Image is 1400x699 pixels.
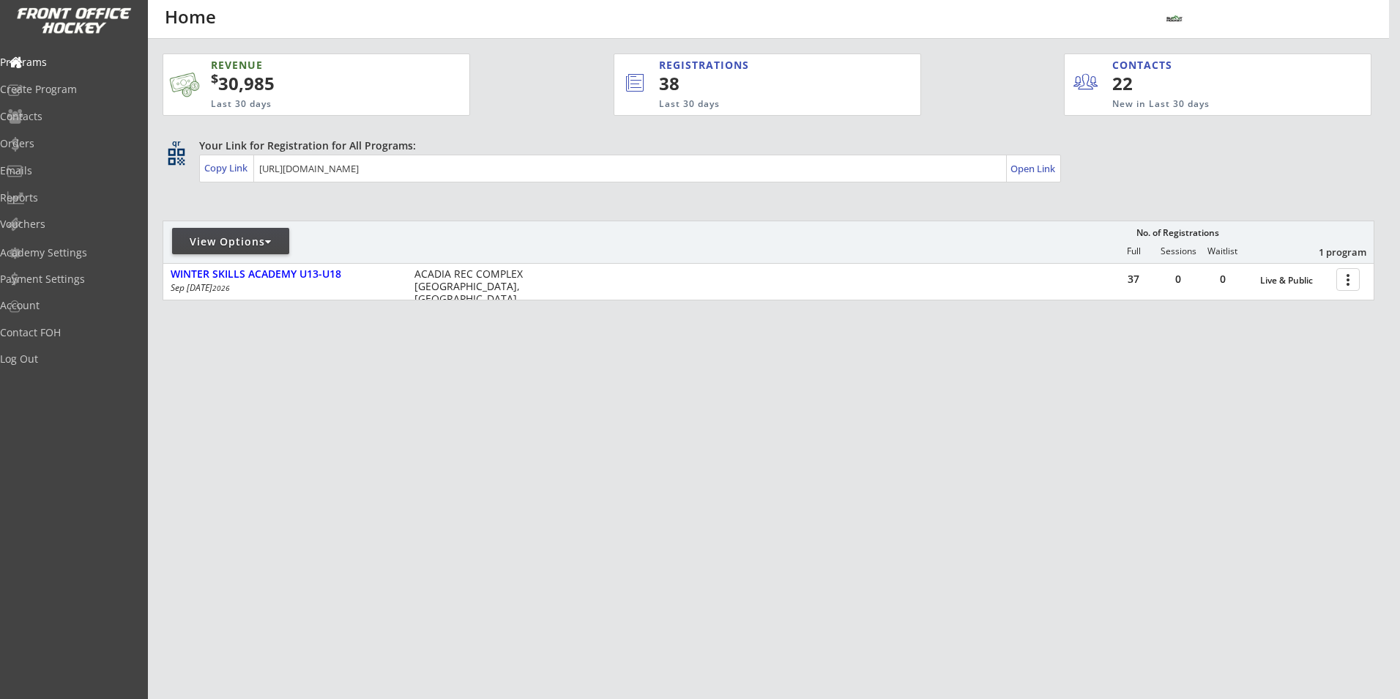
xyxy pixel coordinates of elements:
[659,58,852,73] div: REGISTRATIONS
[1112,246,1155,256] div: Full
[414,268,529,305] div: ACADIA REC COMPLEX [GEOGRAPHIC_DATA], [GEOGRAPHIC_DATA]
[211,71,423,96] div: 30,985
[211,58,398,73] div: REVENUE
[1132,228,1223,238] div: No. of Registrations
[1112,98,1303,111] div: New in Last 30 days
[199,138,1329,153] div: Your Link for Registration for All Programs:
[204,161,250,174] div: Copy Link
[1010,158,1057,179] a: Open Link
[659,71,871,96] div: 38
[1336,268,1360,291] button: more_vert
[172,234,289,249] div: View Options
[1290,245,1366,259] div: 1 program
[1010,163,1057,175] div: Open Link
[1260,275,1329,286] div: Live & Public
[1201,274,1245,284] div: 0
[211,70,218,87] sup: $
[1112,58,1179,73] div: CONTACTS
[167,138,185,148] div: qr
[171,268,399,281] div: WINTER SKILLS ACADEMY U13-U18
[1112,274,1155,284] div: 37
[659,98,860,111] div: Last 30 days
[171,284,395,292] div: Sep [DATE]
[1156,246,1200,256] div: Sessions
[1112,71,1202,96] div: 22
[1200,246,1244,256] div: Waitlist
[211,98,398,111] div: Last 30 days
[212,283,230,293] em: 2026
[165,146,187,168] button: qr_code
[1156,274,1200,284] div: 0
